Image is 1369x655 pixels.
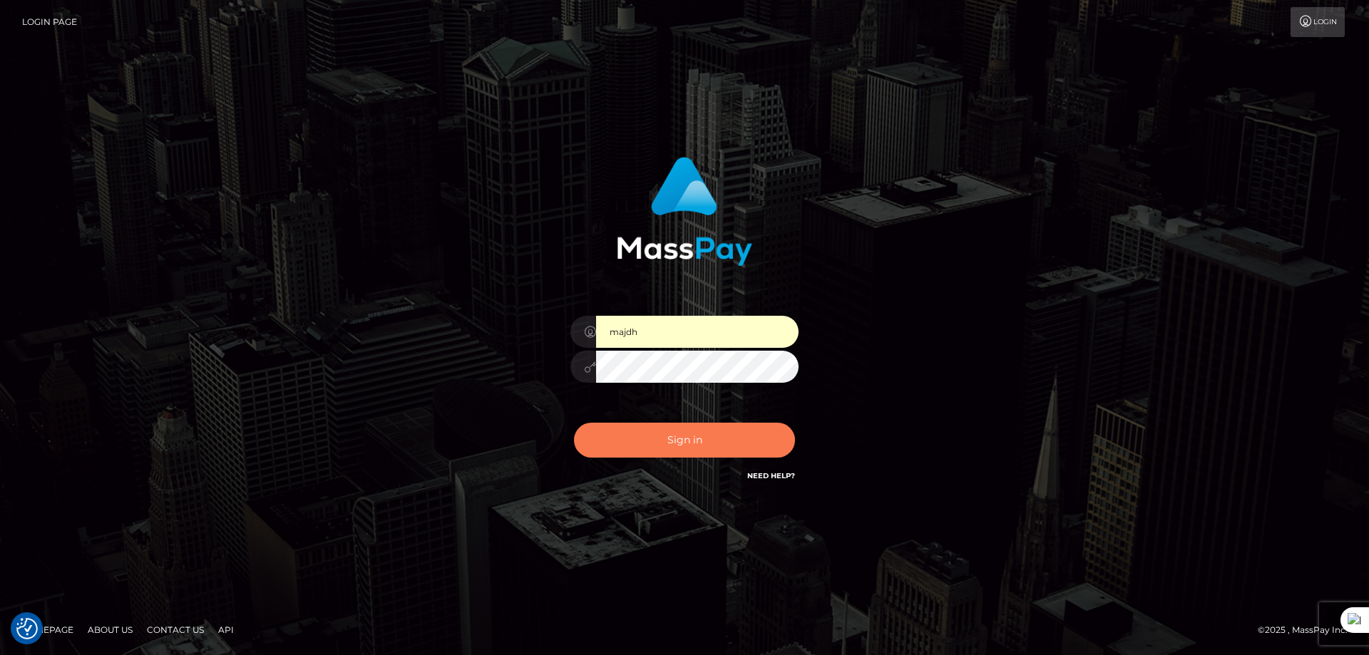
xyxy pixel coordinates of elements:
[16,618,38,639] img: Revisit consent button
[1291,7,1345,37] a: Login
[1258,622,1358,638] div: © 2025 , MassPay Inc.
[574,423,795,458] button: Sign in
[16,619,79,641] a: Homepage
[617,157,752,266] img: MassPay Login
[141,619,210,641] a: Contact Us
[596,316,799,348] input: Username...
[747,471,795,480] a: Need Help?
[82,619,138,641] a: About Us
[16,618,38,639] button: Consent Preferences
[212,619,240,641] a: API
[22,7,77,37] a: Login Page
